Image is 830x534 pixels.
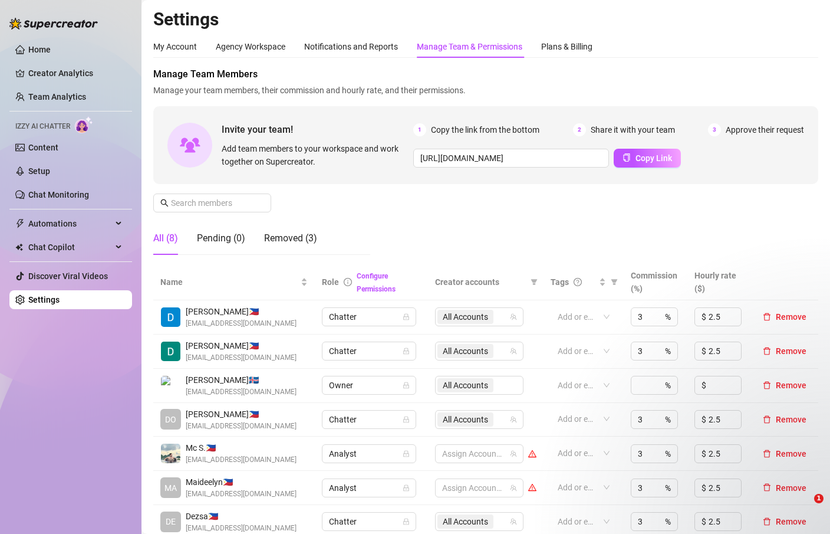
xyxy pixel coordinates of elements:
h2: Settings [153,8,818,31]
span: 1 [413,123,426,136]
input: Search members [171,196,255,209]
span: Chatter [329,411,409,428]
span: 2 [573,123,586,136]
span: Chat Copilot [28,238,112,257]
span: All Accounts [443,413,488,426]
img: logo-BBDzfeDw.svg [9,18,98,30]
span: DE [166,515,176,528]
span: Izzy AI Chatter [15,121,70,132]
button: Copy Link [614,149,681,168]
img: AI Chatter [75,116,93,133]
span: filter [531,279,538,286]
span: All Accounts [443,345,488,358]
a: Settings [28,295,60,304]
div: All (8) [153,231,178,245]
span: lock [403,382,410,389]
span: [EMAIL_ADDRESS][DOMAIN_NAME] [186,386,297,398]
span: All Accounts [443,515,488,528]
span: Chatter [329,308,409,326]
img: Mc Schnitcher [161,444,180,463]
span: info-circle [344,278,352,286]
span: warning [528,450,536,458]
span: warning [528,483,536,492]
span: Role [322,277,339,287]
a: Creator Analytics [28,64,123,83]
img: Alex [161,376,180,395]
span: [PERSON_NAME] 🇮🇸 [186,374,297,386]
span: team [510,313,517,320]
iframe: Intercom live chat [790,494,818,522]
img: Donna Cora Janne Tiongson [161,307,180,327]
span: filter [528,273,540,291]
span: copy [622,153,631,162]
span: All Accounts [437,412,493,427]
div: Notifications and Reports [304,40,398,53]
span: team [510,518,517,525]
div: Manage Team & Permissions [417,40,522,53]
div: My Account [153,40,197,53]
a: Configure Permissions [357,272,396,293]
img: Deisy [161,342,180,361]
span: Share it with your team [591,123,675,136]
a: Chat Monitoring [28,190,89,199]
span: Copy the link from the bottom [431,123,539,136]
div: Pending (0) [197,231,245,245]
span: lock [403,313,410,320]
a: Setup [28,166,50,176]
span: lock [403,518,410,525]
span: [EMAIL_ADDRESS][DOMAIN_NAME] [186,489,297,500]
span: Mc S. 🇵🇭 [186,441,297,454]
span: [PERSON_NAME] 🇵🇭 [186,339,297,352]
a: Content [28,143,58,152]
span: 1 [814,494,824,503]
span: Invite your team! [222,122,413,137]
span: [EMAIL_ADDRESS][DOMAIN_NAME] [186,454,297,466]
span: Manage Team Members [153,67,818,81]
span: lock [403,348,410,355]
span: Chatter [329,342,409,360]
div: Removed (3) [264,231,317,245]
span: lock [403,450,410,457]
span: All Accounts [437,515,493,529]
div: Plans & Billing [541,40,592,53]
span: All Accounts [443,310,488,323]
span: Creator accounts [435,276,526,289]
span: Chatter [329,513,409,530]
span: [PERSON_NAME] 🇵🇭 [186,408,297,421]
span: [EMAIL_ADDRESS][DOMAIN_NAME] [186,352,297,363]
a: Discover Viral Videos [28,271,108,281]
span: team [510,416,517,423]
span: [PERSON_NAME] 🇵🇭 [186,305,297,318]
span: Name [160,276,298,289]
span: team [510,348,517,355]
span: DO [165,413,176,426]
span: search [160,199,169,207]
span: Analyst [329,445,409,463]
span: thunderbolt [15,219,25,228]
span: 3 [708,123,721,136]
span: Automations [28,214,112,233]
span: Owner [329,376,409,394]
span: team [510,484,517,492]
img: Chat Copilot [15,243,23,251]
span: Dezsa 🇵🇭 [186,510,297,523]
span: Manage your team members, their commission and hourly rate, and their permissions. [153,84,818,97]
span: Maideelyn 🇵🇭 [186,476,297,489]
span: Copy Link [635,153,672,163]
div: Agency Workspace [216,40,285,53]
span: All Accounts [437,310,493,324]
a: Home [28,45,51,54]
span: [EMAIL_ADDRESS][DOMAIN_NAME] [186,318,297,329]
span: team [510,450,517,457]
button: Remove [758,515,811,529]
span: [EMAIL_ADDRESS][DOMAIN_NAME] [186,523,297,534]
span: All Accounts [437,344,493,358]
span: Add team members to your workspace and work together on Supercreator. [222,142,409,168]
span: delete [763,517,771,526]
th: Name [153,264,315,300]
span: Analyst [329,479,409,497]
span: lock [403,484,410,492]
span: Remove [776,517,806,526]
a: Team Analytics [28,92,86,101]
span: Tags [551,276,569,289]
